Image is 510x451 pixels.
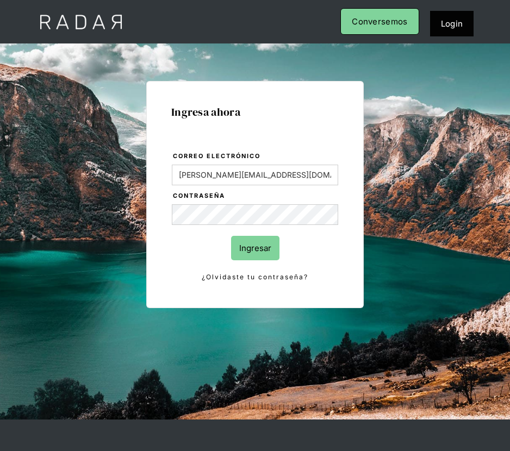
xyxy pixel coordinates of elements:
[171,106,339,118] h1: Ingresa ahora
[231,236,279,260] input: Ingresar
[430,11,474,36] a: Login
[340,8,419,35] a: Conversemos
[173,151,338,162] label: Correo electrónico
[172,271,338,283] a: ¿Olvidaste tu contraseña?
[172,165,338,185] input: bruce@wayne.com
[171,151,339,283] form: Login Form
[173,191,338,202] label: Contraseña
